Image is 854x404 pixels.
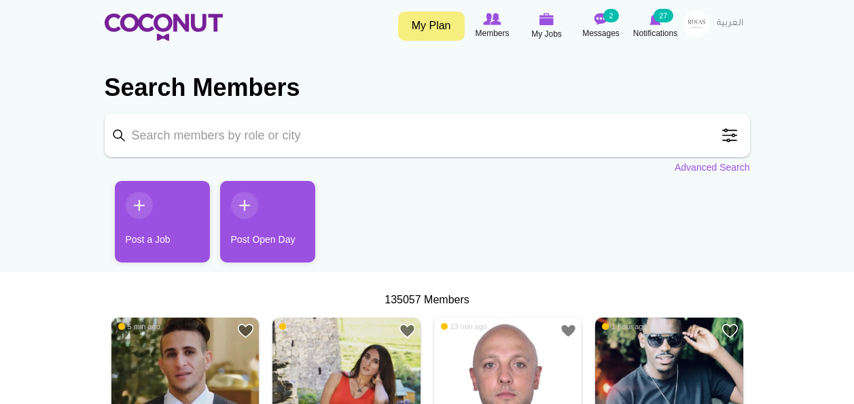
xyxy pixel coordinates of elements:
a: Notifications Notifications 27 [628,10,683,41]
a: My Plan [398,12,465,41]
li: 2 / 2 [210,181,305,273]
a: العربية [710,10,750,37]
a: Post a Job [115,181,210,263]
h2: Search Members [105,71,750,104]
span: Messages [582,27,620,40]
span: 28 min ago [279,322,325,331]
span: 5 min ago [118,322,160,331]
span: My Jobs [531,27,562,41]
img: Home [105,14,223,41]
a: Advanced Search [675,161,750,174]
a: Messages Messages 2 [574,10,628,41]
span: 1 hour ago [602,322,647,331]
small: 2 [603,9,618,22]
div: 135057 Members [105,292,750,308]
a: Browse Members Members [465,10,520,41]
span: 13 min ago [441,322,487,331]
a: Add to Favourites [722,322,739,339]
span: Members [475,27,509,40]
small: 27 [654,9,673,22]
img: Messages [594,13,608,25]
img: Notifications [650,13,661,25]
span: Notifications [633,27,677,40]
a: Post Open Day [220,181,315,263]
a: Add to Favourites [237,322,254,339]
img: Browse Members [483,13,501,25]
input: Search members by role or city [105,114,750,157]
a: Add to Favourites [560,322,577,339]
img: My Jobs [539,13,554,25]
li: 1 / 2 [105,181,200,273]
a: My Jobs My Jobs [520,10,574,42]
a: Add to Favourites [399,322,416,339]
